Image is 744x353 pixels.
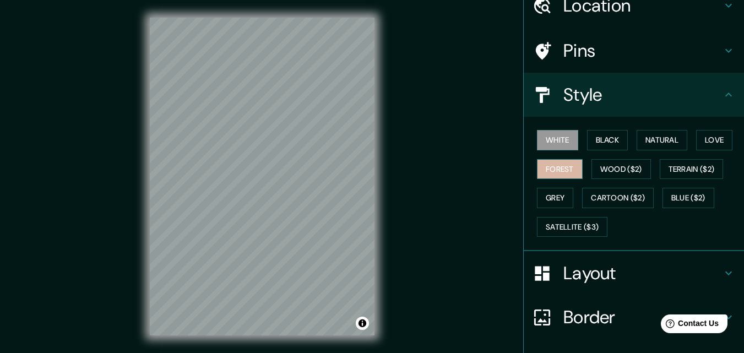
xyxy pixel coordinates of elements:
[660,159,724,180] button: Terrain ($2)
[524,29,744,73] div: Pins
[563,262,722,284] h4: Layout
[537,130,578,150] button: White
[582,188,654,208] button: Cartoon ($2)
[637,130,687,150] button: Natural
[150,18,374,335] canvas: Map
[524,73,744,117] div: Style
[524,295,744,339] div: Border
[696,130,732,150] button: Love
[587,130,628,150] button: Black
[356,317,369,330] button: Toggle attribution
[591,159,651,180] button: Wood ($2)
[563,40,722,62] h4: Pins
[537,188,573,208] button: Grey
[537,217,607,237] button: Satellite ($3)
[646,310,732,341] iframe: Help widget launcher
[524,251,744,295] div: Layout
[563,84,722,106] h4: Style
[662,188,714,208] button: Blue ($2)
[563,306,722,328] h4: Border
[537,159,583,180] button: Forest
